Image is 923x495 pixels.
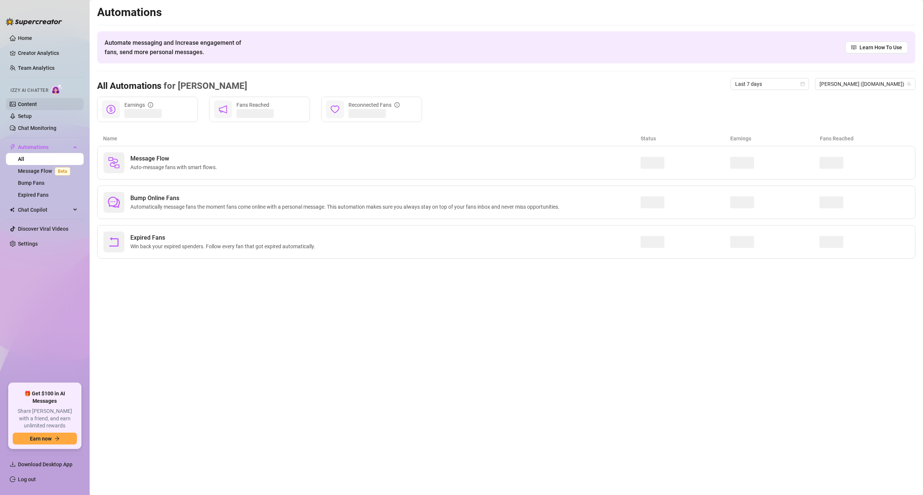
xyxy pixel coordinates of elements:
[13,408,77,430] span: Share [PERSON_NAME] with a friend, and earn unlimited rewards
[851,45,857,50] span: read
[108,157,120,169] img: svg%3e
[10,87,48,94] span: Izzy AI Chatter
[845,41,908,53] a: Learn How To Use
[130,154,220,163] span: Message Flow
[641,134,730,143] article: Status
[349,101,400,109] div: Reconnected Fans
[55,167,70,175] span: Beta
[18,461,72,467] span: Download Desktop App
[106,105,115,114] span: dollar
[103,134,641,143] article: Name
[18,476,36,482] a: Log out
[130,242,318,250] span: Win back your expired spenders. Follow every fan that got expired automatically.
[18,101,37,107] a: Content
[13,390,77,405] span: 🎁 Get $100 in AI Messages
[18,125,56,131] a: Chat Monitoring
[18,113,32,119] a: Setup
[51,84,63,95] img: AI Chatter
[18,204,71,216] span: Chat Copilot
[18,168,73,174] a: Message FlowBeta
[18,65,55,71] a: Team Analytics
[18,241,38,247] a: Settings
[130,163,220,171] span: Auto-message fans with smart flows.
[800,82,805,86] span: calendar
[161,81,247,91] span: for [PERSON_NAME]
[130,233,318,242] span: Expired Fans
[331,105,340,114] span: heart
[820,78,911,90] span: Nina (nina.trix.nz)
[148,102,153,108] span: info-circle
[130,194,563,203] span: Bump Online Fans
[97,5,916,19] h2: Automations
[394,102,400,108] span: info-circle
[219,105,227,114] span: notification
[105,38,248,57] span: Automate messaging and Increase engagement of fans, send more personal messages.
[730,134,820,143] article: Earnings
[13,433,77,445] button: Earn nowarrow-right
[820,134,910,143] article: Fans Reached
[18,35,32,41] a: Home
[124,101,153,109] div: Earnings
[30,436,52,442] span: Earn now
[130,203,563,211] span: Automatically message fans the moment fans come online with a personal message. This automation m...
[18,226,68,232] a: Discover Viral Videos
[108,236,120,248] span: rollback
[18,141,71,153] span: Automations
[236,102,269,108] span: Fans Reached
[18,156,24,162] a: All
[10,461,16,467] span: download
[859,43,902,52] span: Learn How To Use
[55,436,60,441] span: arrow-right
[18,47,78,59] a: Creator Analytics
[6,18,62,25] img: logo-BBDzfeDw.svg
[97,80,247,92] h3: All Automations
[18,180,44,186] a: Bump Fans
[10,144,16,150] span: thunderbolt
[108,196,120,208] span: comment
[10,207,15,212] img: Chat Copilot
[18,192,49,198] a: Expired Fans
[735,78,805,90] span: Last 7 days
[907,82,911,86] span: team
